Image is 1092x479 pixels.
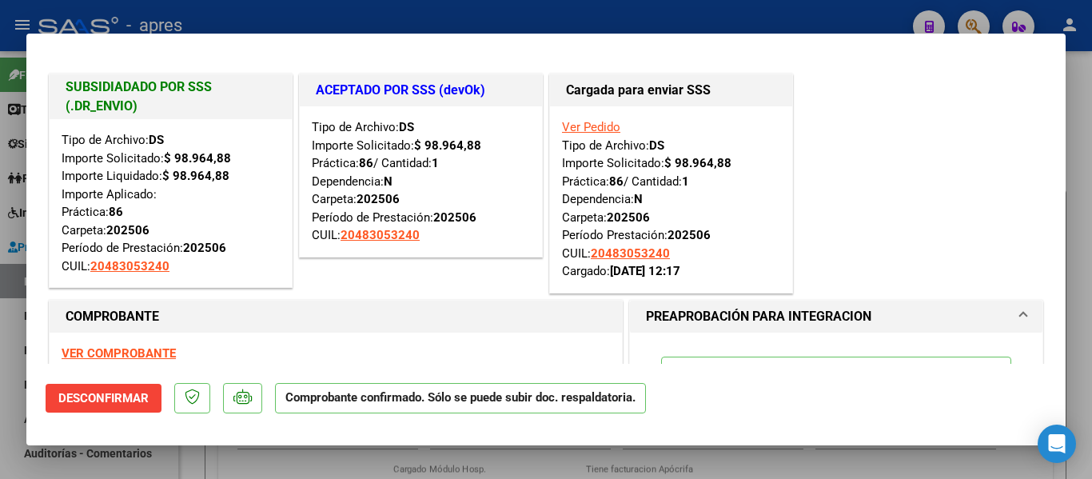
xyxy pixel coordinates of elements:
[591,246,670,261] span: 20483053240
[682,174,689,189] strong: 1
[357,192,400,206] strong: 202506
[66,78,276,116] h1: SUBSIDIADADO POR SSS (.DR_ENVIO)
[630,301,1042,333] mat-expansion-panel-header: PREAPROBACIÓN PARA INTEGRACION
[634,192,643,206] strong: N
[90,259,169,273] span: 20483053240
[1038,425,1076,463] div: Open Intercom Messenger
[399,120,414,134] strong: DS
[149,133,164,147] strong: DS
[649,138,664,153] strong: DS
[316,81,526,100] h1: ACEPTADO POR SSS (devOk)
[46,384,161,413] button: Desconfirmar
[668,228,711,242] strong: 202506
[275,383,646,414] p: Comprobante confirmado. Sólo se puede subir doc. respaldatoria.
[433,210,476,225] strong: 202506
[58,391,149,405] span: Desconfirmar
[562,118,780,281] div: Tipo de Archivo: Importe Solicitado: Práctica: / Cantidad: Dependencia: Carpeta: Período Prestaci...
[661,357,1011,417] p: El afiliado figura en el ultimo padrón que tenemos de la SSS de
[562,120,620,134] a: Ver Pedido
[162,169,229,183] strong: $ 98.964,88
[610,264,680,278] strong: [DATE] 12:17
[414,138,481,153] strong: $ 98.964,88
[664,156,731,170] strong: $ 98.964,88
[164,151,231,166] strong: $ 98.964,88
[432,156,439,170] strong: 1
[384,174,393,189] strong: N
[646,307,871,326] h1: PREAPROBACIÓN PARA INTEGRACION
[359,156,373,170] strong: 86
[312,118,530,245] div: Tipo de Archivo: Importe Solicitado: Práctica: / Cantidad: Dependencia: Carpeta: Período de Prest...
[607,210,650,225] strong: 202506
[66,309,159,324] strong: COMPROBANTE
[106,223,149,238] strong: 202506
[183,241,226,255] strong: 202506
[62,131,280,275] div: Tipo de Archivo: Importe Solicitado: Importe Liquidado: Importe Aplicado: Práctica: Carpeta: Perí...
[609,174,624,189] strong: 86
[109,205,123,219] strong: 86
[341,228,420,242] span: 20483053240
[566,81,776,100] h1: Cargada para enviar SSS
[62,346,176,361] a: VER COMPROBANTE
